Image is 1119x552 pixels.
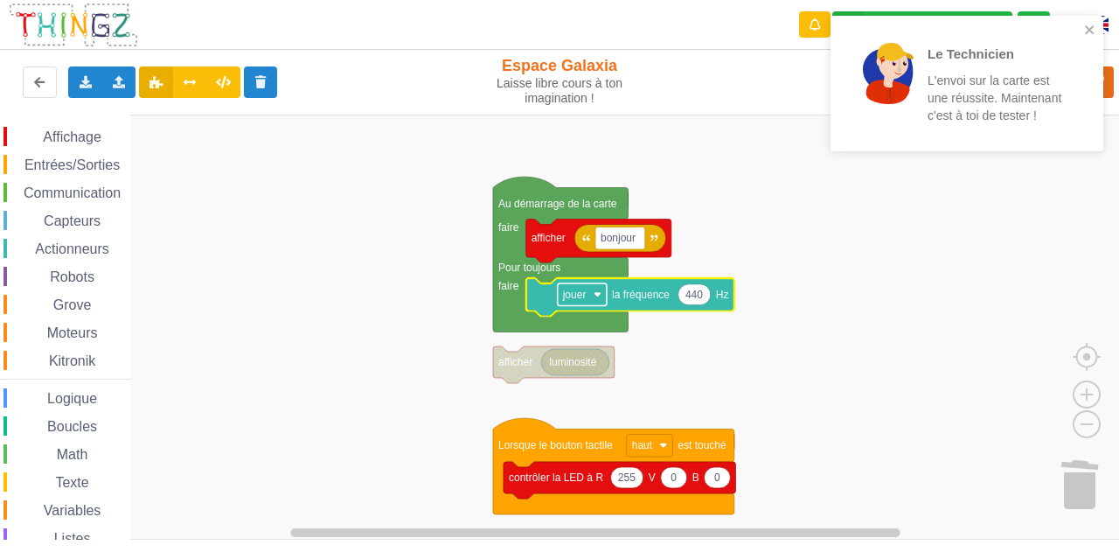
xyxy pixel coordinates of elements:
text: Au démarrage de la carte [498,197,617,209]
text: haut [632,439,653,451]
span: Texte [52,475,91,490]
span: Communication [21,185,123,200]
span: Entrées/Sorties [22,157,122,172]
div: Espace Galaxia [466,56,654,106]
text: V [649,472,656,484]
span: Moteurs [45,325,101,340]
text: 0 [671,472,677,484]
text: afficher [532,232,566,244]
button: close [1084,23,1096,39]
text: est touché [678,439,726,451]
span: Grove [51,297,94,312]
span: Robots [47,269,97,284]
text: jouer [562,288,587,300]
span: Logique [45,391,100,406]
div: Ta base fonctionne bien ! [832,11,1012,38]
span: Actionneurs [32,241,112,256]
text: Lorsque le bouton tactile [498,439,613,451]
text: faire [498,280,519,292]
text: contrôler la LED à R [509,472,603,484]
p: Le Technicien [928,45,1064,63]
text: 255 [618,472,636,484]
text: bonjour [601,232,636,244]
span: Listes [52,531,94,546]
text: B [692,472,699,484]
text: la fréquence [612,288,670,300]
span: Kitronik [46,353,98,368]
span: Boucles [45,419,100,434]
text: 0 [714,472,720,484]
text: 440 [685,288,703,300]
text: Pour toujours [498,262,560,274]
span: Capteurs [41,213,103,228]
span: Variables [41,503,104,518]
text: afficher [498,356,532,368]
text: luminosité [549,356,596,368]
span: Math [54,447,91,462]
img: thingz_logo.png [8,2,139,48]
text: Hz [716,288,729,300]
div: Laisse libre cours à ton imagination ! [466,76,654,106]
p: L'envoi sur la carte est une réussite. Maintenant c'est à toi de tester ! [928,72,1064,124]
span: Affichage [40,129,103,144]
text: faire [498,220,519,233]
